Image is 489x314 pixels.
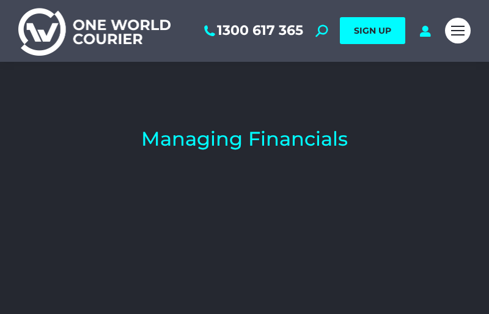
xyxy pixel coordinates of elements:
[37,129,452,149] h2: Managing Financials
[445,18,471,43] a: Mobile menu icon
[18,6,171,56] img: One World Courier
[202,23,303,39] a: 1300 617 365
[340,17,405,44] a: SIGN UP
[354,25,391,36] span: SIGN UP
